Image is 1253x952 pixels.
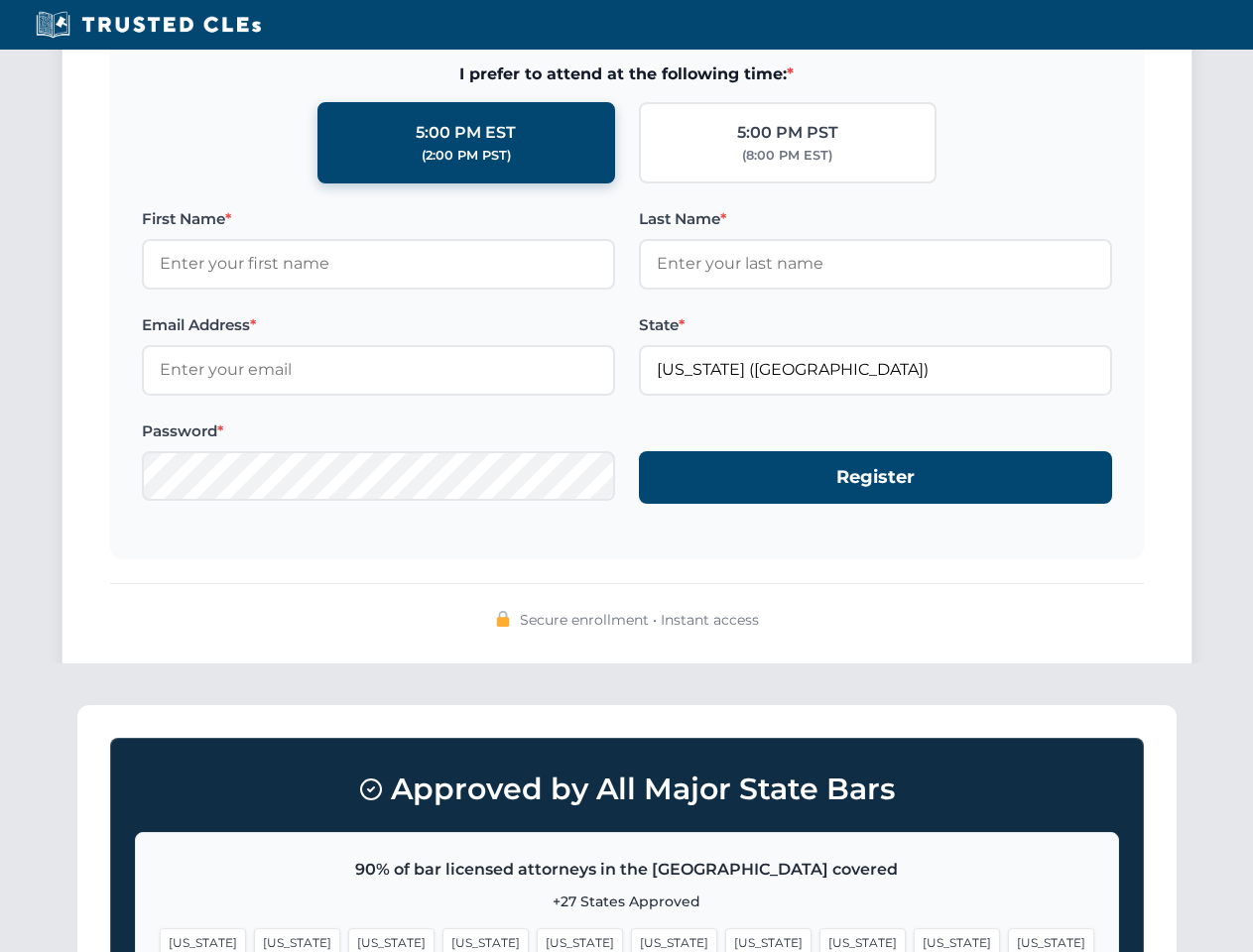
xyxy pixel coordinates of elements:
[142,207,615,231] label: First Name
[160,891,1094,912] p: +27 States Approved
[520,609,759,631] span: Secure enrollment • Instant access
[737,120,838,146] div: 5:00 PM PST
[639,451,1112,504] button: Register
[142,345,615,395] input: Enter your email
[495,611,511,627] img: 🔒
[639,207,1112,231] label: Last Name
[135,763,1119,816] h3: Approved by All Major State Bars
[742,146,832,166] div: (8:00 PM EST)
[639,313,1112,337] label: State
[422,146,511,166] div: (2:00 PM PST)
[160,857,1094,883] p: 90% of bar licensed attorneys in the [GEOGRAPHIC_DATA] covered
[639,239,1112,289] input: Enter your last name
[142,239,615,289] input: Enter your first name
[416,120,516,146] div: 5:00 PM EST
[142,61,1112,87] span: I prefer to attend at the following time:
[30,10,267,40] img: Trusted CLEs
[142,313,615,337] label: Email Address
[142,419,615,443] label: Password
[639,345,1112,395] input: Florida (FL)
